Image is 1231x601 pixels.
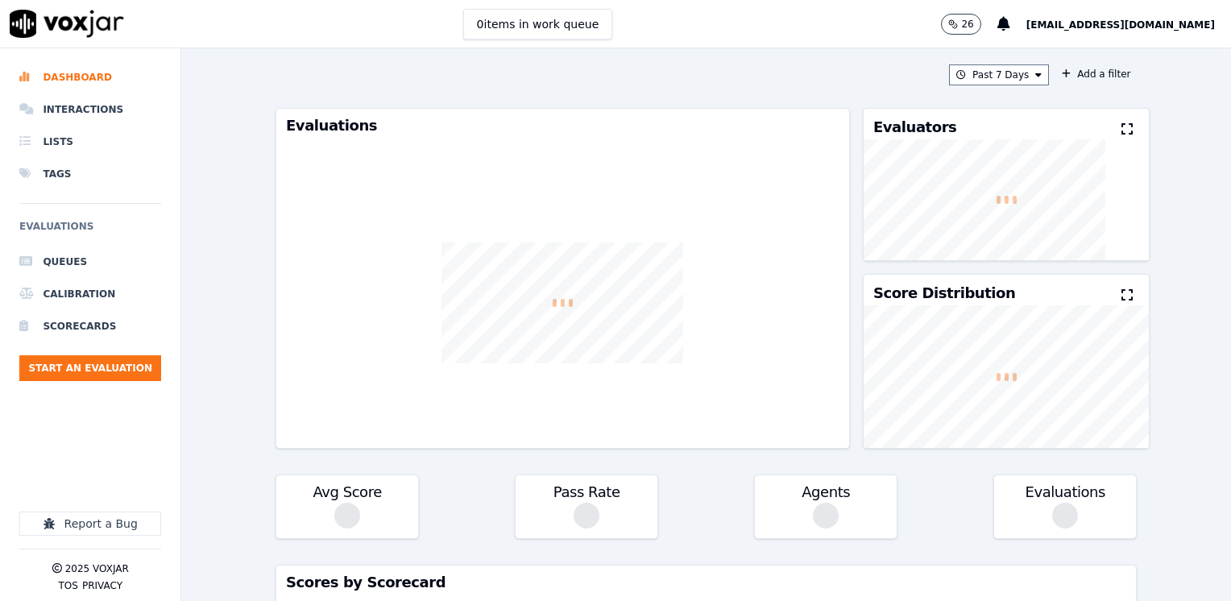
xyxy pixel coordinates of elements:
[19,126,161,158] a: Lists
[286,485,408,499] h3: Avg Score
[65,562,129,575] p: 2025 Voxjar
[941,14,980,35] button: 26
[1004,485,1126,499] h3: Evaluations
[961,18,973,31] p: 26
[10,10,124,38] img: voxjar logo
[19,61,161,93] a: Dashboard
[765,485,887,499] h3: Agents
[873,286,1015,300] h3: Score Distribution
[1055,64,1137,84] button: Add a filter
[19,93,161,126] a: Interactions
[463,9,613,39] button: 0items in work queue
[941,14,997,35] button: 26
[1026,15,1231,34] button: [EMAIL_ADDRESS][DOMAIN_NAME]
[19,512,161,536] button: Report a Bug
[58,579,77,592] button: TOS
[525,485,648,499] h3: Pass Rate
[1026,19,1215,31] span: [EMAIL_ADDRESS][DOMAIN_NAME]
[19,158,161,190] a: Tags
[19,278,161,310] a: Calibration
[949,64,1049,85] button: Past 7 Days
[82,579,122,592] button: Privacy
[286,575,1126,590] h3: Scores by Scorecard
[19,246,161,278] a: Queues
[19,217,161,246] h6: Evaluations
[286,118,839,133] h3: Evaluations
[19,310,161,342] a: Scorecards
[873,120,956,135] h3: Evaluators
[19,355,161,381] button: Start an Evaluation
